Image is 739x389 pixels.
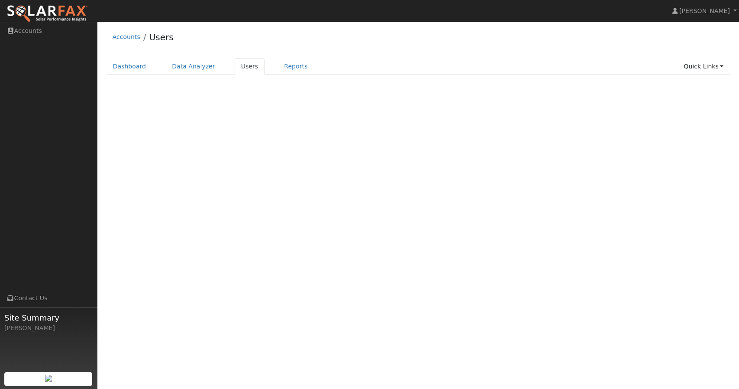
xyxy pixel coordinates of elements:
[113,33,140,40] a: Accounts
[45,375,52,382] img: retrieve
[165,58,222,75] a: Data Analyzer
[6,5,88,23] img: SolarFax
[4,312,93,324] span: Site Summary
[677,58,730,75] a: Quick Links
[106,58,153,75] a: Dashboard
[235,58,265,75] a: Users
[679,7,730,14] span: [PERSON_NAME]
[278,58,314,75] a: Reports
[149,32,174,42] a: Users
[4,324,93,333] div: [PERSON_NAME]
